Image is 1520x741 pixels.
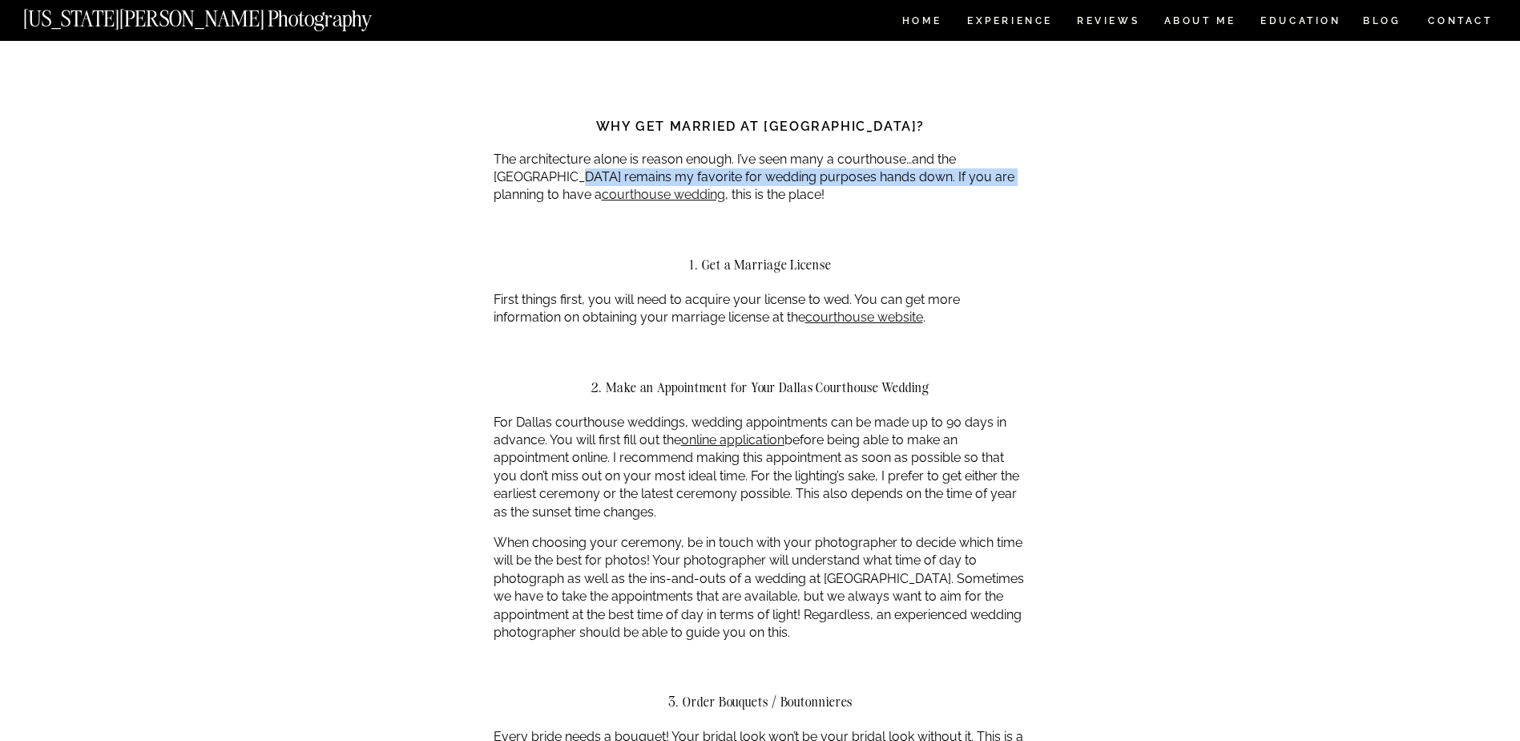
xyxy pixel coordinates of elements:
a: online application [681,432,784,447]
h2: 1. Get a Marriage License [494,257,1028,272]
a: BLOG [1363,16,1401,30]
p: The architecture alone is reason enough. I’ve seen many a courthouse…and the [GEOGRAPHIC_DATA] re... [494,151,1028,204]
a: courthouse wedding [602,187,725,202]
p: When choosing your ceremony, be in touch with your photographer to decide which time will be the ... [494,534,1028,642]
a: ABOUT ME [1163,16,1236,30]
a: [US_STATE][PERSON_NAME] Photography [23,8,425,22]
a: HOME [899,16,945,30]
a: courthouse website [805,310,923,325]
a: REVIEWS [1077,16,1137,30]
a: Experience [967,16,1051,30]
h2: 2. Make an Appointment for Your Dallas Courthouse Wedding [494,380,1028,395]
a: EDUCATION [1259,16,1343,30]
p: First things first, you will need to acquire your license to wed. You can get more information on... [494,291,1028,327]
p: For Dallas courthouse weddings, wedding appointments can be made up to 90 days in advance. You wi... [494,414,1028,521]
a: CONTACT [1427,12,1494,30]
strong: Why get married at [GEOGRAPHIC_DATA]? [596,119,925,134]
h2: 3. Order Bouquets / Boutonnieres [494,694,1028,709]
